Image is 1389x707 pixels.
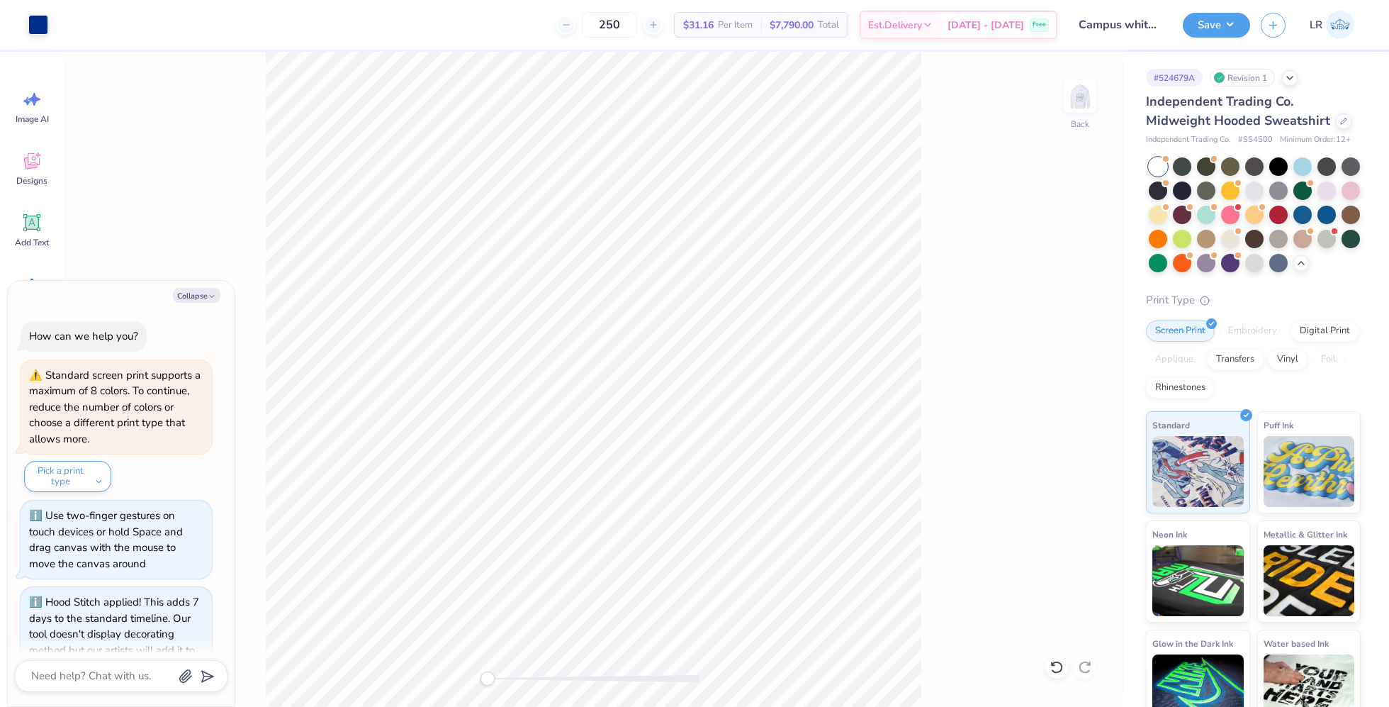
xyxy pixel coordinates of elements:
span: Per Item [718,18,753,33]
div: # 524679A [1146,69,1203,87]
div: Digital Print [1290,321,1359,342]
div: Use two-finger gestures on touch devices or hold Space and drag canvas with the mouse to move the... [29,508,183,571]
span: Neon Ink [1152,527,1187,542]
span: Water based Ink [1264,636,1329,651]
div: Screen Print [1146,321,1215,342]
span: Independent Trading Co. Midweight Hooded Sweatshirt [1146,93,1330,129]
div: Print Type [1146,292,1361,308]
span: [DATE] - [DATE] [947,18,1024,33]
div: Embroidery [1219,321,1286,342]
div: How can we help you? [29,329,138,343]
div: Foil [1312,349,1345,370]
span: Standard [1152,418,1190,433]
input: Untitled Design [1068,11,1172,39]
div: Accessibility label [480,672,495,686]
span: Image AI [16,113,49,125]
span: $31.16 [683,18,714,33]
span: Glow in the Dark Ink [1152,636,1233,651]
img: Puff Ink [1264,436,1355,507]
span: Metallic & Glitter Ink [1264,527,1347,542]
img: Back [1066,82,1094,111]
span: Independent Trading Co. [1146,134,1231,146]
div: Vinyl [1268,349,1308,370]
span: Puff Ink [1264,418,1293,433]
span: # SS4500 [1238,134,1273,146]
img: Standard [1152,436,1244,507]
img: Louise Racquet [1326,11,1354,39]
button: Save [1183,13,1250,38]
span: Total [818,18,839,33]
button: Pick a print type [24,461,111,492]
a: LR [1303,11,1361,39]
span: Minimum Order: 12 + [1280,134,1351,146]
img: Neon Ink [1152,545,1244,616]
span: Designs [16,175,47,187]
input: – – [582,12,637,38]
button: Collapse [173,288,220,303]
img: Metallic & Glitter Ink [1264,545,1355,616]
div: Hood Stitch applied! This adds 7 days to the standard timeline. Our tool doesn't display decorati... [29,595,199,673]
span: Est. Delivery [868,18,922,33]
span: LR [1310,17,1322,33]
div: Standard screen print supports a maximum of 8 colors. To continue, reduce the number of colors or... [29,368,201,446]
span: $7,790.00 [770,18,814,33]
span: Add Text [15,237,49,248]
div: Applique [1146,349,1203,370]
span: Free [1033,20,1046,30]
div: Rhinestones [1146,377,1215,399]
div: Revision 1 [1210,69,1275,87]
div: Transfers [1207,349,1264,370]
div: Back [1071,118,1089,130]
